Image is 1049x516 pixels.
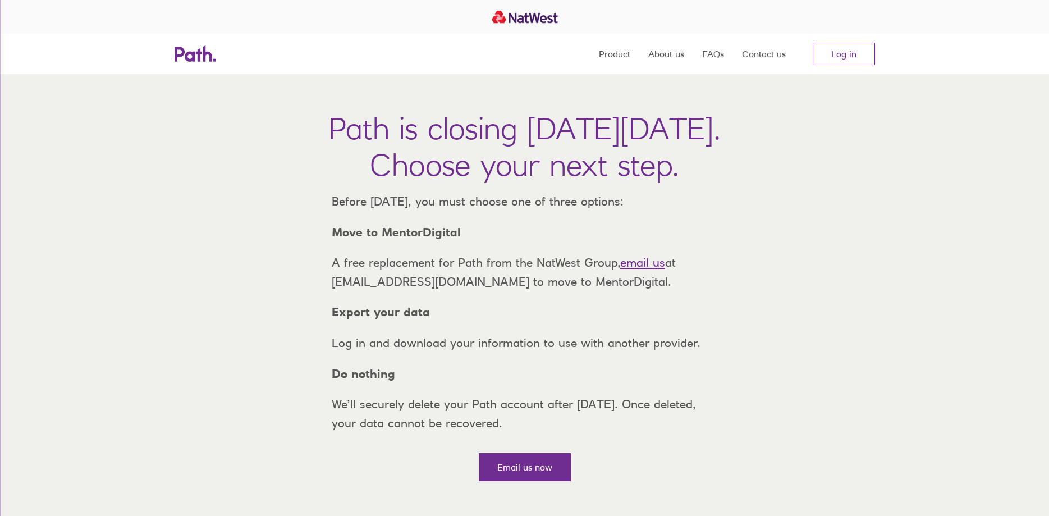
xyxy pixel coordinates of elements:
a: FAQs [702,34,724,74]
strong: Export your data [332,305,430,319]
h1: Path is closing [DATE][DATE]. Choose your next step. [328,110,721,183]
a: Contact us [742,34,786,74]
a: Log in [813,43,875,65]
p: We’ll securely delete your Path account after [DATE]. Once deleted, your data cannot be recovered. [323,395,727,432]
a: Product [599,34,630,74]
a: About us [648,34,684,74]
strong: Move to MentorDigital [332,225,461,239]
strong: Do nothing [332,367,395,381]
p: Log in and download your information to use with another provider. [323,334,727,353]
p: A free replacement for Path from the NatWest Group, at [EMAIL_ADDRESS][DOMAIN_NAME] to move to Me... [323,253,727,291]
a: email us [620,255,665,270]
p: Before [DATE], you must choose one of three options: [323,192,727,211]
a: Email us now [479,453,571,481]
